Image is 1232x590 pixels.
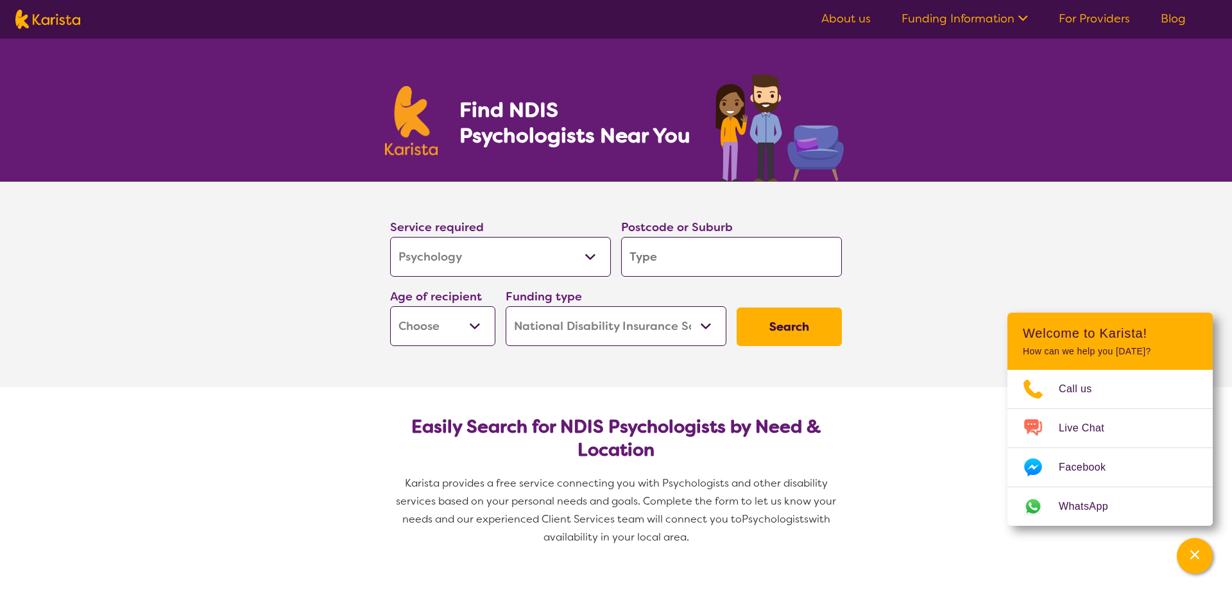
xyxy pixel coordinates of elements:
input: Type [621,237,842,277]
a: For Providers [1059,11,1130,26]
span: Psychologists [742,512,809,526]
a: Funding Information [902,11,1028,26]
span: Facebook [1059,458,1121,477]
button: Channel Menu [1177,538,1213,574]
a: About us [821,11,871,26]
img: Karista logo [385,86,438,155]
a: Web link opens in a new tab. [1007,487,1213,526]
label: Funding type [506,289,582,304]
h1: Find NDIS Psychologists Near You [459,97,697,148]
h2: Easily Search for NDIS Psychologists by Need & Location [400,415,832,462]
p: How can we help you [DATE]? [1023,346,1197,357]
label: Age of recipient [390,289,482,304]
h2: Welcome to Karista! [1023,325,1197,341]
button: Search [737,308,842,346]
span: Call us [1059,379,1108,399]
ul: Choose channel [1007,370,1213,526]
span: WhatsApp [1059,497,1124,516]
span: Karista provides a free service connecting you with Psychologists and other disability services b... [396,476,839,526]
span: Live Chat [1059,419,1120,438]
label: Service required [390,220,484,235]
img: Karista logo [15,10,80,29]
label: Postcode or Suburb [621,220,733,235]
div: Channel Menu [1007,313,1213,526]
img: psychology [711,69,847,182]
a: Blog [1161,11,1186,26]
